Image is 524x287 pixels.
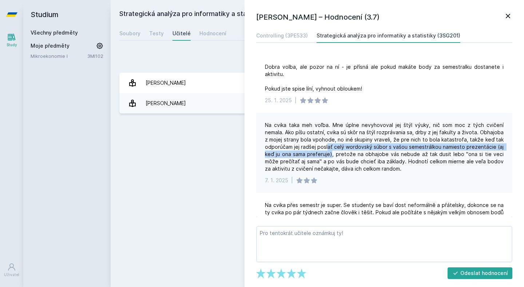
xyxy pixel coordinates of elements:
[31,52,87,60] a: Mikroekonomie I
[87,53,103,59] a: 3MI102
[119,26,140,41] a: Soubory
[199,26,226,41] a: Hodnocení
[31,42,70,49] span: Moje předměty
[265,97,292,104] div: 25. 1. 2025
[31,29,78,36] a: Všechny předměty
[265,121,504,172] div: Na cvika taka meh voľba. Mne úplne nevyhovoval jej štýl výuky, nič som moc z tých cvičení nemala....
[265,63,504,92] div: Dobra volba, ale pozor na ní - je přísná ale pokud makáte body za semestralku dostanete i aktivit...
[1,29,22,51] a: Study
[199,30,226,37] div: Hodnocení
[119,93,515,113] a: [PERSON_NAME] 9 hodnocení 3.7
[295,97,297,104] div: |
[119,73,515,93] a: [PERSON_NAME] 3 hodnocení 4.0
[172,26,191,41] a: Učitelé
[149,30,164,37] div: Testy
[146,76,186,90] div: [PERSON_NAME]
[172,30,191,37] div: Učitelé
[146,96,186,111] div: [PERSON_NAME]
[7,42,17,48] div: Study
[1,259,22,281] a: Uživatel
[119,30,140,37] div: Soubory
[149,26,164,41] a: Testy
[4,272,19,278] div: Uživatel
[119,9,434,20] h2: Strategická analýza pro informatiky a statistiky (3SG201)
